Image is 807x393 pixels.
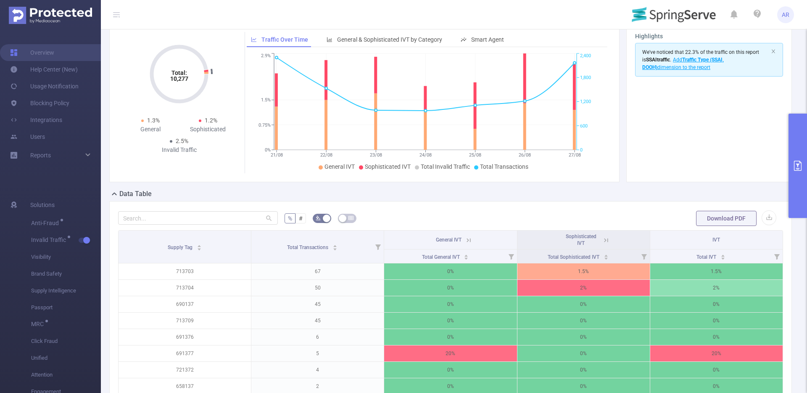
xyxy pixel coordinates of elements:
[119,345,251,361] p: 691377
[580,99,591,105] tspan: 1,200
[771,47,776,56] button: icon: close
[205,117,217,124] span: 1.2%
[469,152,481,158] tspan: 25/08
[147,117,160,124] span: 1.3%
[121,125,179,134] div: General
[10,95,69,112] a: Blocking Policy
[365,163,411,170] span: Sophisticated IVT
[119,280,251,296] p: 713704
[384,313,517,329] p: 0%
[31,282,101,299] span: Supply Intelligence
[31,249,101,266] span: Visibility
[436,237,462,243] span: General IVT
[171,69,187,76] tspan: Total:
[299,215,303,222] span: #
[119,362,251,378] p: 721372
[261,98,271,103] tspan: 1.5%
[580,147,583,153] tspan: 0
[30,152,51,159] span: Reports
[505,250,517,263] i: Filter menu
[384,345,517,361] p: 20%
[604,253,609,256] i: icon: caret-up
[421,163,470,170] span: Total Invalid Traffic
[384,329,517,345] p: 0%
[370,152,382,158] tspan: 23/08
[650,280,783,296] p: 2%
[464,253,469,258] div: Sort
[650,296,783,312] p: 0%
[251,362,384,378] p: 4
[119,313,251,329] p: 713709
[517,329,650,345] p: 0%
[31,266,101,282] span: Brand Safety
[176,138,188,144] span: 2.5%
[721,253,725,256] i: icon: caret-up
[517,296,650,312] p: 0%
[31,366,101,383] span: Attention
[197,247,202,250] i: icon: caret-down
[197,244,202,249] div: Sort
[31,333,101,350] span: Click Fraud
[580,123,588,129] tspan: 600
[517,263,650,279] p: 1.5%
[720,253,725,258] div: Sort
[712,237,720,243] span: IVT
[251,345,384,361] p: 5
[179,125,237,134] div: Sophisticated
[333,244,338,246] i: icon: caret-up
[170,75,188,82] tspan: 10,277
[265,147,271,153] tspan: 0%
[327,37,332,42] i: icon: bar-chart
[782,6,789,23] span: AR
[771,49,776,54] i: icon: close
[696,254,717,260] span: Total IVT
[642,57,724,70] b: Traffic Type (SSAI, DOOH)
[119,263,251,279] p: 713703
[10,44,54,61] a: Overview
[31,350,101,366] span: Unified
[10,61,78,78] a: Help Center (New)
[31,237,69,243] span: Invalid Traffic
[251,313,384,329] p: 45
[384,296,517,312] p: 0%
[30,196,55,213] span: Solutions
[548,254,601,260] span: Total Sophisticated IVT
[642,57,724,70] span: Add dimension to the report
[197,244,202,246] i: icon: caret-up
[271,152,283,158] tspan: 21/08
[9,7,92,24] img: Protected Media
[372,231,384,263] i: Filter menu
[258,122,271,128] tspan: 0.75%
[604,256,609,259] i: icon: caret-down
[316,215,321,220] i: icon: bg-colors
[569,152,581,158] tspan: 27/08
[519,152,531,158] tspan: 26/08
[604,253,609,258] div: Sort
[580,53,591,59] tspan: 2,400
[650,263,783,279] p: 1.5%
[333,247,338,250] i: icon: caret-down
[251,263,384,279] p: 67
[517,313,650,329] p: 0%
[320,152,332,158] tspan: 22/08
[642,49,759,70] span: We've noticed that 22.3% of the traffic on this report is .
[251,329,384,345] p: 6
[638,250,650,263] i: Filter menu
[696,211,757,226] button: Download PDF
[650,313,783,329] p: 0%
[464,253,469,256] i: icon: caret-up
[384,362,517,378] p: 0%
[721,256,725,259] i: icon: caret-down
[471,36,504,43] span: Smart Agent
[517,280,650,296] p: 2%
[261,53,271,59] tspan: 2.9%
[337,36,442,43] span: General & Sophisticated IVT by Category
[384,263,517,279] p: 0%
[251,37,257,42] i: icon: line-chart
[118,211,278,225] input: Search...
[150,146,208,154] div: Invalid Traffic
[261,36,308,43] span: Traffic Over Time
[10,128,45,145] a: Users
[480,163,528,170] span: Total Transactions
[517,362,650,378] p: 0%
